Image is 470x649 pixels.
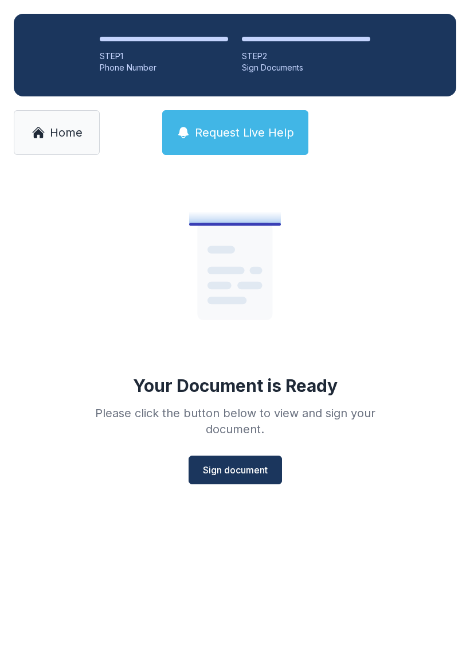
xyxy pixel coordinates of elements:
div: STEP 1 [100,50,228,62]
span: Request Live Help [195,125,294,141]
div: Please click the button below to view and sign your document. [70,405,400,437]
div: Sign Documents [242,62,370,73]
span: Sign document [203,463,268,477]
div: Phone Number [100,62,228,73]
div: STEP 2 [242,50,370,62]
span: Home [50,125,83,141]
div: Your Document is Ready [133,375,338,396]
